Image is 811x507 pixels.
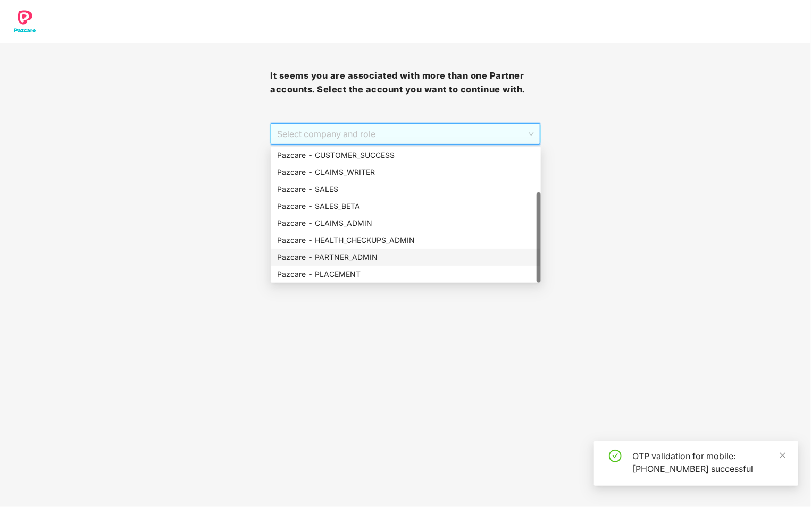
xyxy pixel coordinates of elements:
[632,450,785,475] div: OTP validation for mobile: [PHONE_NUMBER] successful
[277,217,534,229] div: Pazcare - CLAIMS_ADMIN
[277,149,534,161] div: Pazcare - CUSTOMER_SUCCESS
[277,166,534,178] div: Pazcare - CLAIMS_WRITER
[271,232,541,249] div: Pazcare - HEALTH_CHECKUPS_ADMIN
[271,249,541,266] div: Pazcare - PARTNER_ADMIN
[270,69,540,96] h3: It seems you are associated with more than one Partner accounts. Select the account you want to c...
[277,200,534,212] div: Pazcare - SALES_BETA
[271,215,541,232] div: Pazcare - CLAIMS_ADMIN
[277,183,534,195] div: Pazcare - SALES
[271,181,541,198] div: Pazcare - SALES
[609,450,622,462] span: check-circle
[271,266,541,283] div: Pazcare - PLACEMENT
[271,198,541,215] div: Pazcare - SALES_BETA
[271,147,541,164] div: Pazcare - CUSTOMER_SUCCESS
[277,234,534,246] div: Pazcare - HEALTH_CHECKUPS_ADMIN
[277,268,534,280] div: Pazcare - PLACEMENT
[277,251,534,263] div: Pazcare - PARTNER_ADMIN
[277,124,533,144] span: Select company and role
[779,452,787,459] span: close
[271,164,541,181] div: Pazcare - CLAIMS_WRITER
